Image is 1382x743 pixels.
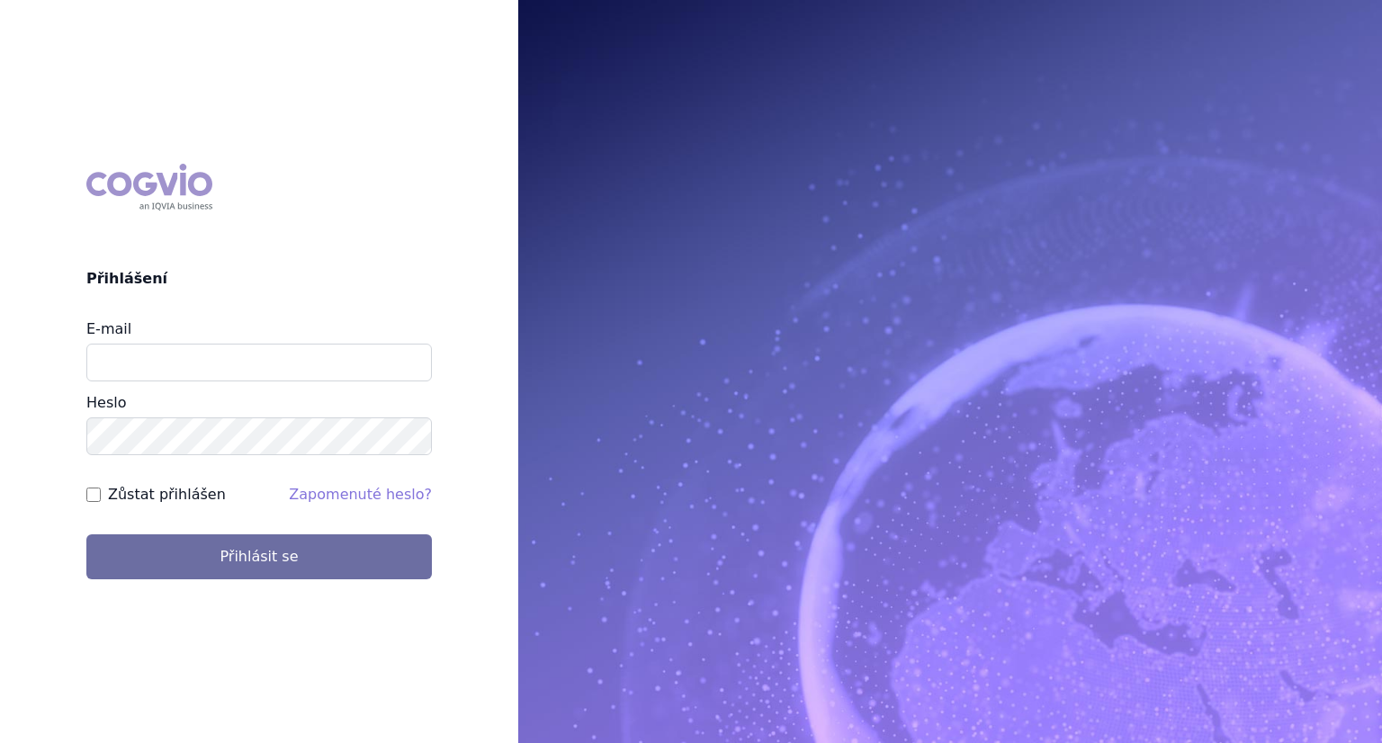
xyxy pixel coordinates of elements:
label: E-mail [86,320,131,337]
div: COGVIO [86,164,212,210]
label: Heslo [86,394,126,411]
a: Zapomenuté heslo? [289,486,432,503]
button: Přihlásit se [86,534,432,579]
label: Zůstat přihlášen [108,484,226,506]
h2: Přihlášení [86,268,432,290]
